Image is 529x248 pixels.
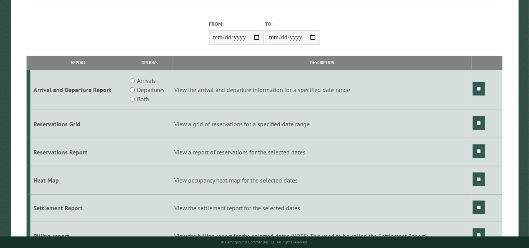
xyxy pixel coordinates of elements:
[30,138,127,166] td: Reservations Report
[209,20,264,28] label: From:
[30,194,127,222] td: Settlement Report
[137,85,165,94] label: Departures
[137,94,149,104] label: Both
[173,110,472,138] td: View a grid of reservations for a specified date range
[30,110,127,138] td: Reservations Grid
[30,70,127,110] td: Arrival and Departure Report
[126,56,173,69] th: Options
[173,138,472,166] td: View a report of reservations for the selected dates
[30,56,127,69] th: Report
[173,194,472,222] td: View the settlement report for the selected dates
[30,166,127,194] td: Heat Map
[173,166,472,194] td: View occupancy heat map for the selected dates
[173,56,472,69] th: Description
[173,70,472,110] td: View the arrival and departure information for a specified date range
[137,76,156,85] label: Arrivals
[221,240,308,245] small: © Campground Commander LLC. All rights reserved.
[265,20,320,28] label: To:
